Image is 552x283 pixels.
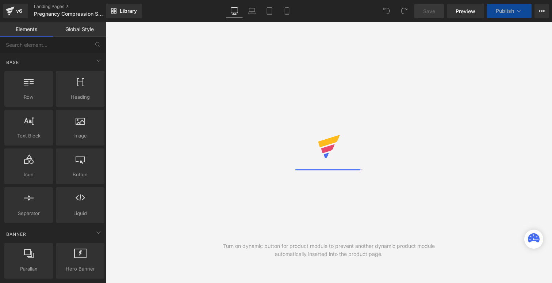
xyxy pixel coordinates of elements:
span: Pregnancy Compression Socks [34,11,104,17]
a: Desktop [226,4,243,18]
a: Mobile [278,4,296,18]
span: Separator [7,210,51,217]
span: Save [423,7,435,15]
span: Icon [7,171,51,178]
span: Heading [58,93,102,101]
span: Liquid [58,210,102,217]
a: Global Style [53,22,106,37]
button: Redo [397,4,411,18]
a: New Library [106,4,142,18]
span: Row [7,93,51,101]
span: Base [5,59,20,66]
button: Publish [487,4,532,18]
span: Hero Banner [58,265,102,273]
a: Landing Pages [34,4,118,10]
a: v6 [3,4,28,18]
a: Preview [447,4,484,18]
a: Tablet [261,4,278,18]
span: Image [58,132,102,140]
span: Parallax [7,265,51,273]
span: Button [58,171,102,178]
button: Undo [379,4,394,18]
span: Banner [5,231,27,238]
div: Turn on dynamic button for product module to prevent another dynamic product module automatically... [217,242,441,258]
span: Preview [456,7,475,15]
button: More [534,4,549,18]
a: Laptop [243,4,261,18]
span: Library [120,8,137,14]
span: Text Block [7,132,51,140]
div: v6 [15,6,24,16]
span: Publish [496,8,514,14]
